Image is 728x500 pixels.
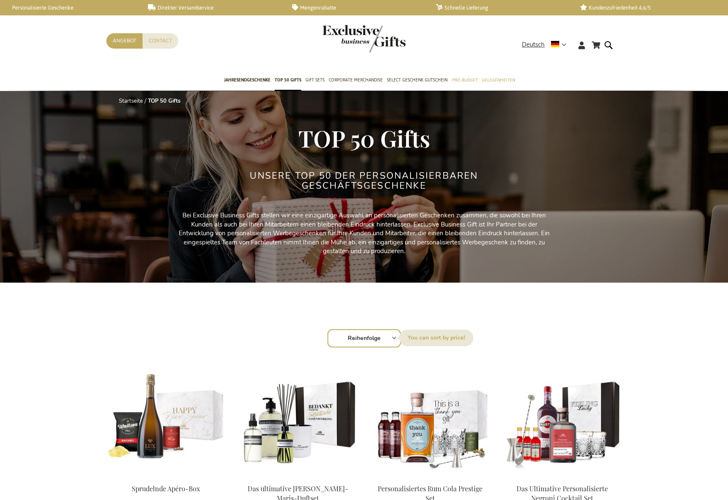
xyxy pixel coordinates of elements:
[239,474,357,482] a: The Ultimate Marie-Stella-Maris Fragrance Set
[132,484,200,493] a: Sprudelnde Apéro-Box
[239,361,357,477] img: The Ultimate Marie-Stella-Maris Fragrance Set
[399,330,473,346] label: Sortieren nach
[298,123,430,153] span: TOP 50 Gifts
[522,40,545,49] span: Deutsch
[292,4,423,11] a: Mengenrabatte
[4,4,135,11] a: Personalisierte Geschenke
[106,33,143,49] a: Angebot
[224,76,271,84] span: Jahresendgeschenke
[371,474,489,482] a: Personalised Rum Cola Prestige Set
[148,97,180,105] strong: TOP 50 Gifts
[522,40,572,49] div: Deutsch
[148,4,278,11] a: Direkter Versandservice
[106,474,225,482] a: Sparkling Apero Box
[143,33,178,49] a: Contact
[452,76,477,84] span: Pro Budget
[177,211,551,256] p: Bei Exclusive Business Gifts stellen wir eine einzigartige Auswahl an personalisierten Geschenken...
[503,474,622,482] a: The Ultimate Personalized Negroni Cocktail Set
[371,361,489,477] img: Personalised Rum Cola Prestige Set
[329,76,383,84] span: Corporate Merchandise
[208,171,520,191] h2: Unsere TOP 50 der personalisierbaren Geschäftsgeschenke
[322,25,364,52] a: store logo
[503,361,622,477] img: The Ultimate Personalized Negroni Cocktail Set
[387,76,448,84] span: Select Geschenk Gutschein
[106,361,225,477] img: Sparkling Apero Box
[305,76,325,84] span: Gift Sets
[436,4,566,11] a: Schnelle Lieferung
[322,25,406,52] img: Exclusive Business gifts logo
[580,4,711,11] a: Kundenzufriedenheit 4,6/5
[482,76,515,84] span: Gelegenheiten
[119,97,143,105] a: Startseite
[275,76,301,84] span: TOP 50 Gifts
